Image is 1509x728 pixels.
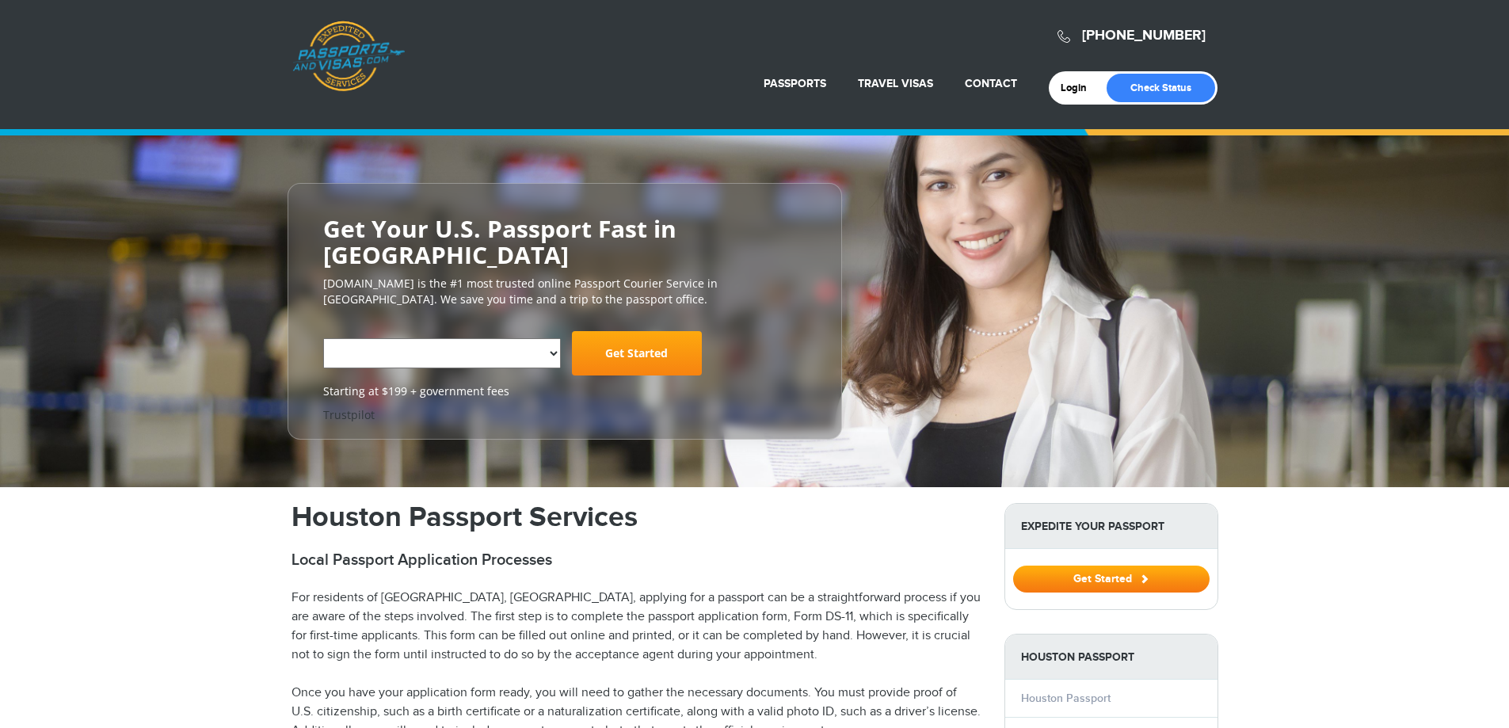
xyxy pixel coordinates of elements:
[1107,74,1215,102] a: Check Status
[1013,572,1210,585] a: Get Started
[1021,692,1111,705] a: Houston Passport
[323,276,806,307] p: [DOMAIN_NAME] is the #1 most trusted online Passport Courier Service in [GEOGRAPHIC_DATA]. We sav...
[292,21,405,92] a: Passports & [DOMAIN_NAME]
[1013,566,1210,593] button: Get Started
[292,589,981,665] p: For residents of [GEOGRAPHIC_DATA], [GEOGRAPHIC_DATA], applying for a passport can be a straightf...
[764,77,826,90] a: Passports
[292,503,981,532] h1: Houston Passport Services
[323,407,375,422] a: Trustpilot
[1005,635,1217,680] strong: Houston Passport
[323,215,806,268] h2: Get Your U.S. Passport Fast in [GEOGRAPHIC_DATA]
[965,77,1017,90] a: Contact
[292,551,981,570] h2: Local Passport Application Processes
[1082,27,1206,44] a: [PHONE_NUMBER]
[1061,82,1098,94] a: Login
[858,77,933,90] a: Travel Visas
[572,331,702,375] a: Get Started
[1005,504,1217,549] strong: Expedite Your Passport
[323,383,806,399] span: Starting at $199 + government fees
